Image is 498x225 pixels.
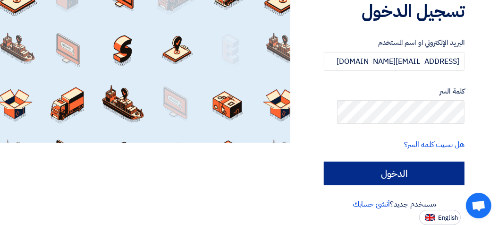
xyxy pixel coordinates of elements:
label: البريد الإلكتروني او اسم المستخدم [324,37,464,48]
a: أنشئ حسابك [353,199,390,210]
input: الدخول [324,162,464,185]
div: Open chat [466,193,491,218]
div: مستخدم جديد؟ [324,199,464,210]
input: أدخل بريد العمل الإلكتروني او اسم المستخدم الخاص بك ... [324,52,464,71]
button: English [419,210,461,225]
h1: تسجيل الدخول [324,1,464,22]
span: English [438,215,458,221]
img: en-US.png [425,214,435,221]
a: هل نسيت كلمة السر؟ [404,139,464,150]
label: كلمة السر [324,86,464,97]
